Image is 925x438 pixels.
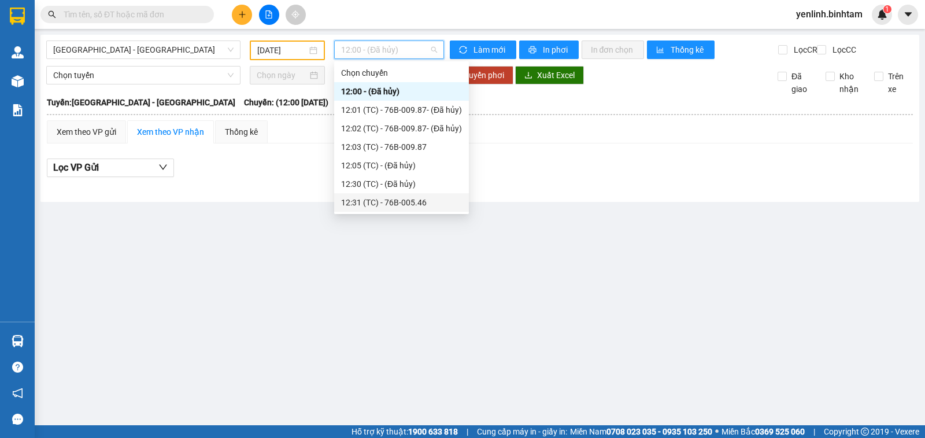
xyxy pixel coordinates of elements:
sup: 1 [883,5,891,13]
button: aim [286,5,306,25]
span: sync [459,46,469,55]
img: warehouse-icon [12,75,24,87]
div: 12:00 - (Đã hủy) [341,85,462,98]
span: ⚪️ [715,429,719,434]
div: 12:05 (TC) - (Đã hủy) [341,159,462,172]
span: message [12,414,23,425]
span: yenlinh.binhtam [787,7,872,21]
img: warehouse-icon [12,335,24,347]
b: Tuyến: [GEOGRAPHIC_DATA] - [GEOGRAPHIC_DATA] [47,98,235,107]
div: Chọn chuyến [341,67,462,79]
span: search [48,10,56,19]
button: Chuyển phơi [450,66,513,84]
span: down [158,163,168,172]
span: notification [12,388,23,399]
input: 10/08/2025 [257,44,308,57]
div: 12:02 (TC) - 76B-009.87 - (Đã hủy) [341,122,462,135]
span: | [467,425,468,438]
span: Trên xe [883,70,913,95]
span: Lọc VP Gửi [53,160,99,175]
img: solution-icon [12,104,24,116]
span: Hỗ trợ kỹ thuật: [351,425,458,438]
div: 12:30 (TC) - (Đã hủy) [341,178,462,190]
div: 12:31 (TC) - 76B-005.46 [341,196,462,209]
span: plus [238,10,246,19]
span: Cung cấp máy in - giấy in: [477,425,567,438]
span: caret-down [903,9,913,20]
input: Tìm tên, số ĐT hoặc mã đơn [64,8,200,21]
button: bar-chartThống kê [647,41,715,59]
span: Chọn tuyến [53,67,234,84]
span: Quảng Ngãi - Hà Nội [53,41,234,58]
button: printerIn phơi [519,41,579,59]
span: In phơi [543,43,569,56]
input: Chọn ngày [257,69,308,82]
span: printer [528,46,538,55]
span: Thống kê [671,43,705,56]
button: plus [232,5,252,25]
span: | [813,425,815,438]
span: 12:00 - (Đã hủy) [341,41,436,58]
span: Làm mới [473,43,507,56]
button: Lọc VP Gửi [47,159,174,177]
div: Chọn chuyến [334,64,469,82]
div: 12:01 (TC) - 76B-009.87 - (Đã hủy) [341,104,462,116]
button: syncLàm mới [450,41,516,59]
img: warehouse-icon [12,46,24,58]
span: Miền Bắc [721,425,805,438]
div: Xem theo VP gửi [57,126,116,138]
button: downloadXuất Excel [515,66,584,84]
span: Kho nhận [835,70,865,95]
div: Xem theo VP nhận [137,126,204,138]
strong: 0369 525 060 [755,427,805,436]
img: icon-new-feature [877,9,887,20]
span: 1 [885,5,889,13]
span: Chuyến: (12:00 [DATE]) [244,96,328,109]
img: logo-vxr [10,8,25,25]
button: file-add [259,5,279,25]
span: question-circle [12,362,23,373]
strong: 0708 023 035 - 0935 103 250 [606,427,712,436]
span: Đã giao [787,70,817,95]
span: Miền Nam [570,425,712,438]
div: Thống kê [225,126,258,138]
span: Lọc CR [789,43,819,56]
span: bar-chart [656,46,666,55]
button: caret-down [898,5,918,25]
div: 12:03 (TC) - 76B-009.87 [341,141,462,153]
span: Lọc CC [828,43,858,56]
span: copyright [861,428,869,436]
span: file-add [265,10,273,19]
strong: 1900 633 818 [408,427,458,436]
span: aim [291,10,299,19]
button: In đơn chọn [582,41,645,59]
